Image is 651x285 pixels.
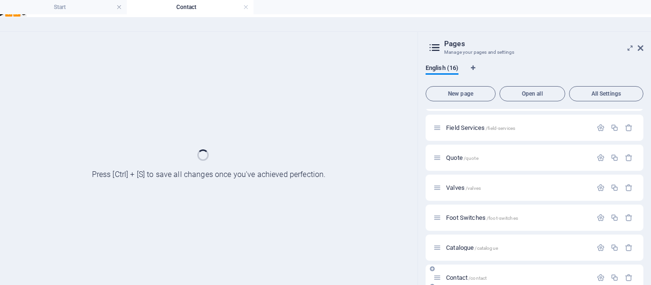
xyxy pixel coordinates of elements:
[426,64,643,82] div: Language Tabs
[504,91,561,97] span: Open all
[597,274,605,282] div: Settings
[610,214,619,222] div: Duplicate
[426,86,496,101] button: New page
[127,2,254,12] h4: Contact
[466,186,481,191] span: /valves
[446,124,515,131] span: Click to open page
[625,184,633,192] div: Remove
[446,274,487,281] span: Contact
[610,154,619,162] div: Duplicate
[625,214,633,222] div: Remove
[443,275,592,281] div: Contact/contact
[446,244,498,251] span: Click to open page
[443,155,592,161] div: Quote/quote
[446,154,478,161] span: Click to open page
[468,275,487,281] span: /contact
[487,216,518,221] span: /foot-switches
[443,125,592,131] div: Field Services/field-services
[426,62,458,76] span: English (16)
[597,184,605,192] div: Settings
[573,91,639,97] span: All Settings
[610,124,619,132] div: Duplicate
[597,124,605,132] div: Settings
[625,274,633,282] div: Remove
[430,91,491,97] span: New page
[499,86,565,101] button: Open all
[610,274,619,282] div: Duplicate
[597,214,605,222] div: Settings
[597,154,605,162] div: Settings
[444,48,624,57] h3: Manage your pages and settings
[443,245,592,251] div: Catalogue/catalogue
[443,215,592,221] div: Foot Switches/foot-switches
[610,244,619,252] div: Duplicate
[486,126,515,131] span: /field-services
[446,214,518,221] span: Foot Switches
[443,185,592,191] div: Valves/valves
[475,246,498,251] span: /catalogue
[446,184,481,191] span: Click to open page
[464,156,478,161] span: /quote
[625,124,633,132] div: Remove
[444,39,643,48] h2: Pages
[569,86,643,101] button: All Settings
[625,244,633,252] div: Remove
[597,244,605,252] div: Settings
[610,184,619,192] div: Duplicate
[625,154,633,162] div: Remove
